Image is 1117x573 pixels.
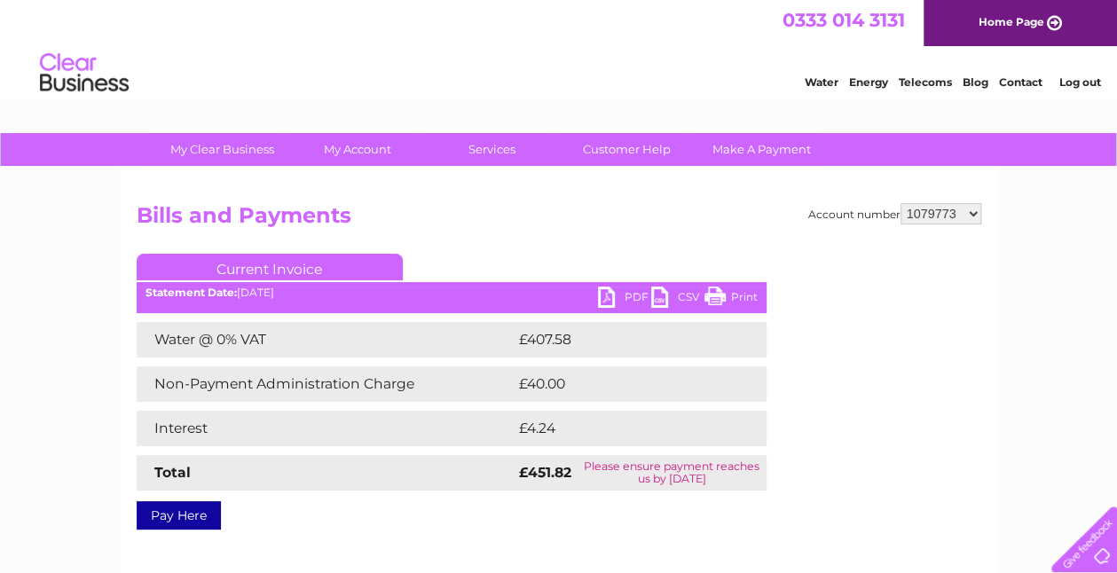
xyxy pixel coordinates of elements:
[688,133,835,166] a: Make A Payment
[39,46,130,100] img: logo.png
[598,286,651,312] a: PDF
[137,203,981,237] h2: Bills and Payments
[1058,75,1100,89] a: Log out
[805,75,838,89] a: Water
[419,133,565,166] a: Services
[137,286,767,299] div: [DATE]
[137,411,515,446] td: Interest
[154,464,191,481] strong: Total
[704,286,758,312] a: Print
[519,464,571,481] strong: £451.82
[849,75,888,89] a: Energy
[515,366,732,402] td: £40.00
[963,75,988,89] a: Blog
[146,286,237,299] b: Statement Date:
[808,203,981,224] div: Account number
[137,366,515,402] td: Non-Payment Administration Charge
[651,286,704,312] a: CSV
[137,254,403,280] a: Current Invoice
[137,501,221,530] a: Pay Here
[137,322,515,357] td: Water @ 0% VAT
[783,9,905,31] a: 0333 014 3131
[899,75,952,89] a: Telecoms
[999,75,1042,89] a: Contact
[515,411,725,446] td: £4.24
[577,455,766,491] td: Please ensure payment reaches us by [DATE]
[515,322,735,357] td: £407.58
[140,10,979,86] div: Clear Business is a trading name of Verastar Limited (registered in [GEOGRAPHIC_DATA] No. 3667643...
[284,133,430,166] a: My Account
[554,133,700,166] a: Customer Help
[149,133,295,166] a: My Clear Business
